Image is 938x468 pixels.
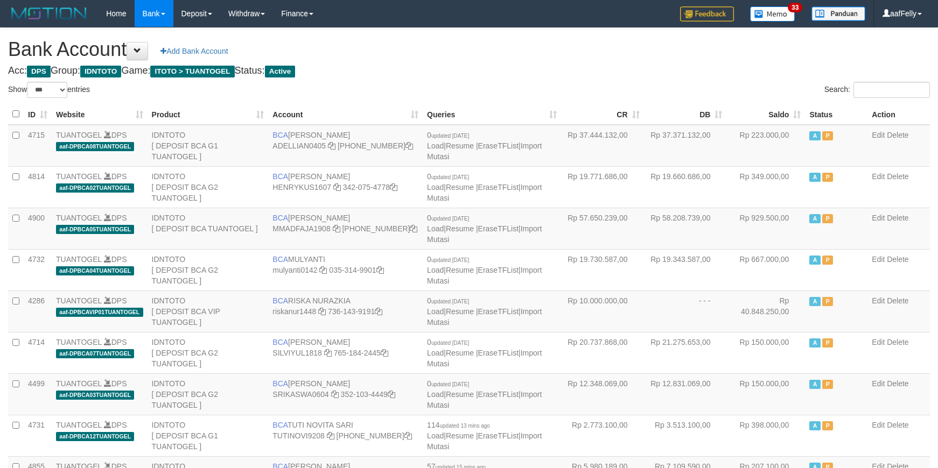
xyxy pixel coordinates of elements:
[405,141,413,150] a: Copy 5655032115 to clipboard
[328,141,335,150] a: Copy ADELLIAN0405 to clipboard
[52,104,148,125] th: Website: activate to sort column ascending
[867,104,930,125] th: Action
[8,39,930,60] h1: Bank Account
[822,421,833,430] span: Paused
[272,307,316,316] a: riskanur1448
[644,208,727,249] td: Rp 58.208.739,00
[809,421,820,430] span: Active
[427,421,542,451] span: | | |
[809,173,820,182] span: Active
[56,421,102,429] a: TUANTOGEL
[8,66,930,76] h4: Acc: Group: Game: Status:
[431,133,469,139] span: updated [DATE]
[427,224,444,233] a: Load
[644,415,727,456] td: Rp 3.513.100,00
[268,104,423,125] th: Account: activate to sort column ascending
[644,249,727,290] td: Rp 19.343.587,00
[56,142,134,151] span: aaf-DPBCA08TUANTOGEL
[887,255,908,264] a: Delete
[726,208,805,249] td: Rp 929.500,00
[431,216,469,222] span: updated [DATE]
[272,349,322,357] a: SILVIYUL1818
[268,249,423,290] td: MULYANTI 035-314-9901
[726,373,805,415] td: Rp 150.000,00
[872,338,885,346] a: Edit
[726,415,805,456] td: Rp 398.000,00
[148,125,269,167] td: IDNTOTO [ DEPOSIT BCA G1 TUANTOGEL ]
[822,131,833,140] span: Paused
[872,131,885,139] a: Edit
[268,332,423,373] td: [PERSON_NAME] 765-184-2445
[427,307,542,327] a: Import Mutasi
[887,214,908,222] a: Delete
[24,290,52,332] td: 4286
[561,104,644,125] th: CR: activate to sort column ascending
[427,141,542,161] a: Import Mutasi
[388,390,395,399] a: Copy 3521034449 to clipboard
[148,249,269,290] td: IDNTOTO [ DEPOSIT BCA G2 TUANTOGEL ]
[809,131,820,140] span: Active
[272,172,288,181] span: BCA
[726,166,805,208] td: Rp 349.000,00
[24,208,52,249] td: 4900
[644,166,727,208] td: Rp 19.660.686,00
[822,338,833,348] span: Paused
[56,172,102,181] a: TUANTOGEL
[56,338,102,346] a: TUANTOGEL
[726,332,805,373] td: Rp 150.000,00
[427,296,542,327] span: | | |
[872,296,885,305] a: Edit
[56,255,102,264] a: TUANTOGEL
[561,290,644,332] td: Rp 10.000.000,00
[52,373,148,415] td: DPS
[427,431,542,451] a: Import Mutasi
[148,166,269,208] td: IDNTOTO [ DEPOSIT BCA G2 TUANTOGEL ]
[561,166,644,208] td: Rp 19.771.686,00
[56,225,134,234] span: aaf-DPBCA05TUANTOGEL
[333,183,341,192] a: Copy HENRYKUS1607 to clipboard
[52,332,148,373] td: DPS
[52,166,148,208] td: DPS
[644,125,727,167] td: Rp 37.371.132,00
[427,307,444,316] a: Load
[887,379,908,388] a: Delete
[52,125,148,167] td: DPS
[478,141,519,150] a: EraseTFList
[324,349,332,357] a: Copy SILVIYUL1818 to clipboard
[822,256,833,265] span: Paused
[750,6,795,22] img: Button%20Memo.svg
[8,82,90,98] label: Show entries
[427,214,469,222] span: 0
[427,379,542,409] span: | | |
[853,82,930,98] input: Search:
[427,183,542,202] a: Import Mutasi
[423,104,561,125] th: Queries: activate to sort column ascending
[726,249,805,290] td: Rp 667.000,00
[805,104,867,125] th: Status
[381,349,388,357] a: Copy 7651842445 to clipboard
[822,297,833,306] span: Paused
[24,249,52,290] td: 4732
[56,131,102,139] a: TUANTOGEL
[56,183,134,193] span: aaf-DPBCA02TUANTOGEL
[726,290,805,332] td: Rp 40.848.250,00
[148,373,269,415] td: IDNTOTO [ DEPOSIT BCA G2 TUANTOGEL ]
[56,379,102,388] a: TUANTOGEL
[788,3,802,12] span: 33
[404,431,412,440] a: Copy 5665095298 to clipboard
[52,208,148,249] td: DPS
[446,266,474,274] a: Resume
[822,214,833,223] span: Paused
[272,266,317,274] a: mulyanti0142
[561,332,644,373] td: Rp 20.737.868,00
[809,256,820,265] span: Active
[24,373,52,415] td: 4499
[478,390,519,399] a: EraseTFList
[809,297,820,306] span: Active
[427,390,444,399] a: Load
[427,214,542,244] span: | | |
[561,208,644,249] td: Rp 57.650.239,00
[56,308,143,317] span: aaf-DPBCAVIP01TUANTOGEL
[427,172,469,181] span: 0
[887,338,908,346] a: Delete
